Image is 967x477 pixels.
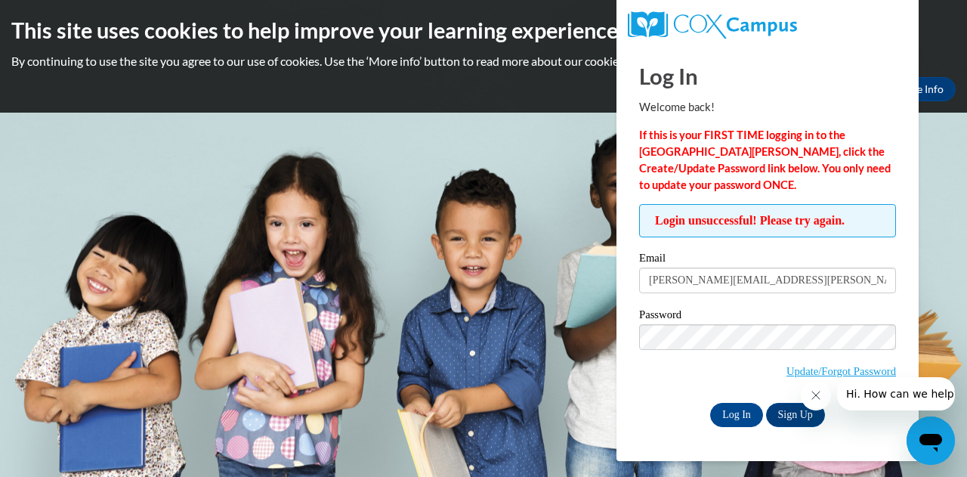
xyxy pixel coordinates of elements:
[11,15,956,45] h2: This site uses cookies to help improve your learning experience.
[9,11,122,23] span: Hi. How can we help?
[801,380,831,410] iframe: Close message
[639,99,896,116] p: Welcome back!
[639,60,896,91] h1: Log In
[885,77,956,101] a: More Info
[11,53,956,70] p: By continuing to use the site you agree to our use of cookies. Use the ‘More info’ button to read...
[639,252,896,268] label: Email
[786,365,896,377] a: Update/Forgot Password
[710,403,763,427] input: Log In
[639,129,891,191] strong: If this is your FIRST TIME logging in to the [GEOGRAPHIC_DATA][PERSON_NAME], click the Create/Upd...
[639,204,896,237] span: Login unsuccessful! Please try again.
[766,403,825,427] a: Sign Up
[907,417,955,465] iframe: Button to launch messaging window
[837,377,955,410] iframe: Message from company
[639,309,896,324] label: Password
[628,11,797,39] img: COX Campus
